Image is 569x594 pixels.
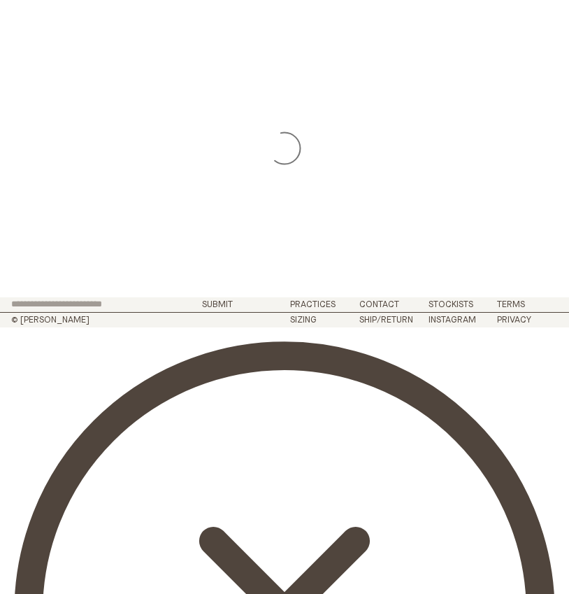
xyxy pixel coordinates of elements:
a: Stockists [428,300,473,309]
a: Instagram [428,316,476,325]
a: Privacy [497,316,531,325]
a: Ship/Return [359,316,413,325]
a: Terms [497,300,525,309]
button: Submit [202,300,232,309]
a: Practices [290,300,336,309]
h2: © [PERSON_NAME] [11,316,233,325]
a: Sizing [290,316,317,325]
a: Contact [359,300,399,309]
